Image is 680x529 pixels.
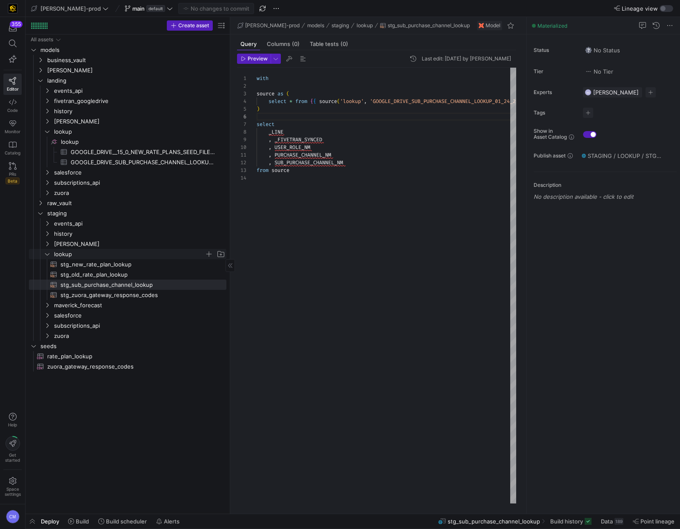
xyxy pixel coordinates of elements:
[6,510,20,523] div: CM
[71,147,217,157] span: GOOGLE_DRIVE__15_0_NEW_RATE_PLANS_SEED_FILE_FINAL_V_2​​​​​​​​​
[7,108,18,113] span: Code
[240,41,257,47] span: Query
[54,168,225,177] span: salesforce
[47,198,225,208] span: raw_vault
[310,98,313,105] span: {
[305,20,326,31] button: models
[550,518,583,525] span: Build history
[29,96,226,106] div: Press SPACE to select this row.
[47,66,225,75] span: [PERSON_NAME]
[29,259,226,269] div: Press SPACE to select this row.
[597,514,627,529] button: Data189
[54,229,225,239] span: history
[237,128,246,136] div: 8
[29,34,226,45] div: Press SPACE to select this row.
[29,239,226,249] div: Press SPACE to select this row.
[29,55,226,65] div: Press SPACE to select this row.
[29,229,226,239] div: Press SPACE to select this row.
[29,188,226,198] div: Press SPACE to select this row.
[313,98,316,105] span: {
[29,269,226,280] a: stg_old_rate_plan_lookup​​​​​​​​​​
[237,90,246,97] div: 3
[29,310,226,320] div: Press SPACE to select this row.
[54,86,225,96] span: events_api
[29,351,226,361] div: Press SPACE to select this row.
[5,486,21,497] span: Space settings
[7,422,18,427] span: Help
[357,23,373,29] span: lookup
[257,90,274,97] span: source
[3,1,22,16] a: https://storage.googleapis.com/y42-prod-data-exchange/images/uAsz27BndGEK0hZWDFeOjoxA7jCwgK9jE472...
[47,362,217,372] span: zuora_gateway_response_codes​​​​​​
[54,127,225,137] span: lookup
[340,41,348,47] span: (0)
[54,239,225,249] span: [PERSON_NAME]
[237,105,246,113] div: 5
[248,56,268,62] span: Preview
[54,106,225,116] span: history
[54,311,225,320] span: salesforce
[41,518,59,525] span: Deploy
[237,166,246,174] div: 13
[29,331,226,341] div: Press SPACE to select this row.
[257,167,269,174] span: from
[583,45,622,56] button: No statusNo Status
[640,518,674,525] span: Point lineage
[5,129,20,134] span: Monitor
[274,144,310,151] span: USER_ROLE_NM
[6,177,20,184] span: Beta
[286,90,289,97] span: (
[257,121,274,128] span: select
[3,116,22,137] a: Monitor
[3,137,22,159] a: Catalog
[106,518,147,525] span: Build scheduler
[422,56,511,62] div: Last edit: [DATE] by [PERSON_NAME]
[307,23,324,29] span: models
[60,290,217,300] span: stg_zuora_gateway_response_codes​​​​​​​​​​
[61,137,225,147] span: lookup​​​​​​​​
[237,159,246,166] div: 12
[54,188,225,198] span: zuora
[269,136,271,143] span: ,
[5,150,20,155] span: Catalog
[54,321,225,331] span: subscriptions_api
[267,41,300,47] span: Columns
[40,341,225,351] span: seeds
[9,4,17,13] img: https://storage.googleapis.com/y42-prod-data-exchange/images/uAsz27BndGEK0hZWDFeOjoxA7jCwgK9jE472...
[29,290,226,300] div: Press SPACE to select this row.
[60,260,217,269] span: stg_new_rate_plan_lookup​​​​​​​​​​
[237,143,246,151] div: 10
[29,45,226,55] div: Press SPACE to select this row.
[534,128,567,140] span: Show in Asset Catalog
[3,74,22,95] a: Editor
[537,23,567,29] span: Materialized
[271,167,289,174] span: source
[29,147,226,157] div: Press SPACE to select this row.
[277,90,283,97] span: as
[40,5,101,12] span: [PERSON_NAME]-prod
[54,219,225,229] span: events_api
[237,74,246,82] div: 1
[534,47,576,53] span: Status
[274,136,322,143] span: _FIVETRAN_SYNCED
[164,518,180,525] span: Alerts
[29,106,226,116] div: Press SPACE to select this row.
[47,55,225,65] span: business_vault
[152,514,183,529] button: Alerts
[534,69,576,74] span: Tier
[534,182,677,188] p: Description
[9,172,16,177] span: PRs
[47,76,225,86] span: landing
[588,152,663,159] span: STAGING / LOOKUP / STG_SUB_PURCHASE_CHANNEL_LOOKUP
[354,20,375,31] button: lookup
[274,152,331,158] span: PURCHASE_CHANNEL_NM
[388,23,470,29] span: stg_sub_purchase_channel_lookup
[269,129,283,135] span: _LINE
[29,208,226,218] div: Press SPACE to select this row.
[585,47,620,54] span: No Status
[29,177,226,188] div: Press SPACE to select this row.
[3,473,22,500] a: Spacesettings
[54,331,225,341] span: zuora
[546,514,595,529] button: Build history
[10,21,23,28] div: 355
